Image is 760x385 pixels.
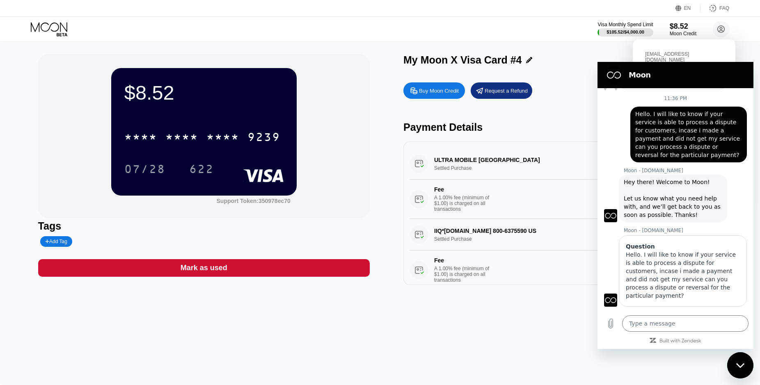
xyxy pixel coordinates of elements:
div: 07/28 [124,164,165,177]
div: [EMAIL_ADDRESS][DOMAIN_NAME] [645,51,723,63]
iframe: Button to launch messaging window, conversation in progress [727,352,753,378]
div: Moon Credit [670,31,696,36]
div: 622 [183,159,220,179]
div: Add Tag [45,239,67,244]
div: Add Tag [40,236,72,247]
div: 07/28 [118,159,172,179]
div: My Moon X Visa Card #4 [403,54,522,66]
div: $8.52Moon Credit [670,22,696,36]
div: 622 [189,164,214,177]
div: $8.52 [124,81,284,104]
iframe: Messaging window [597,62,753,349]
div: FAQ [719,5,729,11]
div: Support Token:350978ec70 [217,198,291,204]
div: Mark as used [38,259,370,277]
div: Visa Monthly Spend Limit [597,22,653,27]
div: FeeA 1.00% fee (minimum of $1.00) is charged on all transactions$1.00[DATE] 4:55 PM [410,251,728,290]
div: EN [684,5,691,11]
div: $8.52 [670,22,696,31]
div: A 1.00% fee (minimum of $1.00) is charged on all transactions [434,195,496,212]
div: Fee [434,186,492,193]
div: FeeA 1.00% fee (minimum of $1.00) is charged on all transactions$1.00[DATE] 6:25 PM [410,180,728,219]
div: Mark as used [181,263,227,273]
div: Visa Monthly Spend Limit$105.52/$4,000.00 [597,22,653,36]
div: FAQ [700,4,729,12]
div: Tags [38,220,370,232]
div: $105.52 / $4,000.00 [607,30,644,34]
div: Request a Refund [485,87,528,94]
div: Request a Refund [471,82,532,99]
div: 9239 [247,132,280,145]
div: EN [675,4,700,12]
div: Payment Details [403,121,735,133]
div: Buy Moon Credit [403,82,465,99]
div: A 1.00% fee (minimum of $1.00) is charged on all transactions [434,266,496,283]
div: Fee [434,257,492,264]
div: Support Token: 350978ec70 [217,198,291,204]
div: Buy Moon Credit [419,87,459,94]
